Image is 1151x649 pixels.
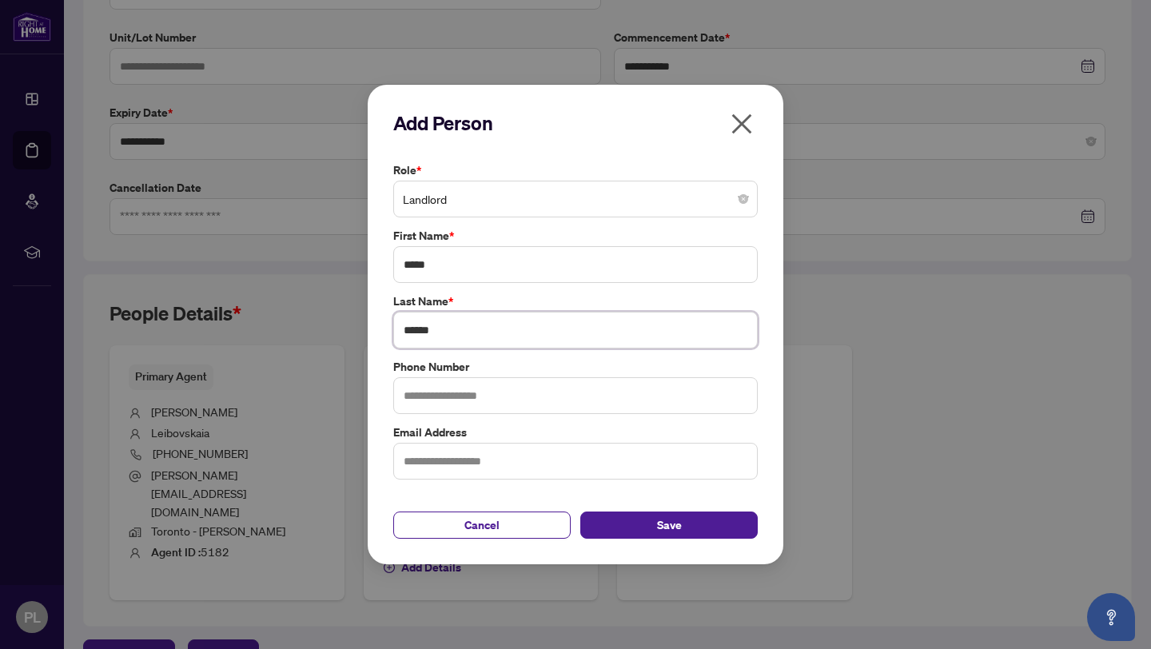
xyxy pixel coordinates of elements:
label: First Name [393,227,758,245]
label: Phone Number [393,358,758,376]
button: Cancel [393,512,571,539]
span: Cancel [464,512,500,538]
label: Role [393,161,758,179]
span: Save [657,512,682,538]
span: Landlord [403,184,748,214]
span: close [729,111,755,137]
button: Open asap [1087,593,1135,641]
label: Last Name [393,293,758,310]
span: close-circle [739,194,748,204]
h2: Add Person [393,110,758,136]
label: Email Address [393,424,758,441]
button: Save [580,512,758,539]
